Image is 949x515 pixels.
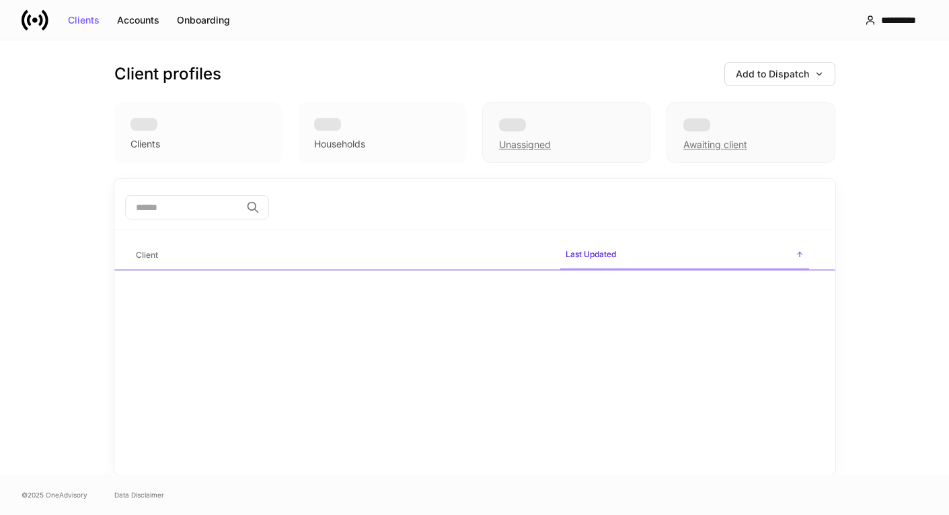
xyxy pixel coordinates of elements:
[499,138,551,151] div: Unassigned
[114,489,164,500] a: Data Disclaimer
[22,489,87,500] span: © 2025 OneAdvisory
[117,15,159,25] div: Accounts
[724,62,835,86] button: Add to Dispatch
[68,15,100,25] div: Clients
[177,15,230,25] div: Onboarding
[683,138,747,151] div: Awaiting client
[114,63,221,85] h3: Client profiles
[482,102,650,163] div: Unassigned
[736,69,824,79] div: Add to Dispatch
[136,248,158,261] h6: Client
[314,137,365,151] div: Households
[560,241,809,270] span: Last Updated
[130,137,160,151] div: Clients
[130,242,549,269] span: Client
[59,9,108,31] button: Clients
[566,248,616,261] h6: Last Updated
[667,102,835,163] div: Awaiting client
[168,9,239,31] button: Onboarding
[108,9,168,31] button: Accounts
